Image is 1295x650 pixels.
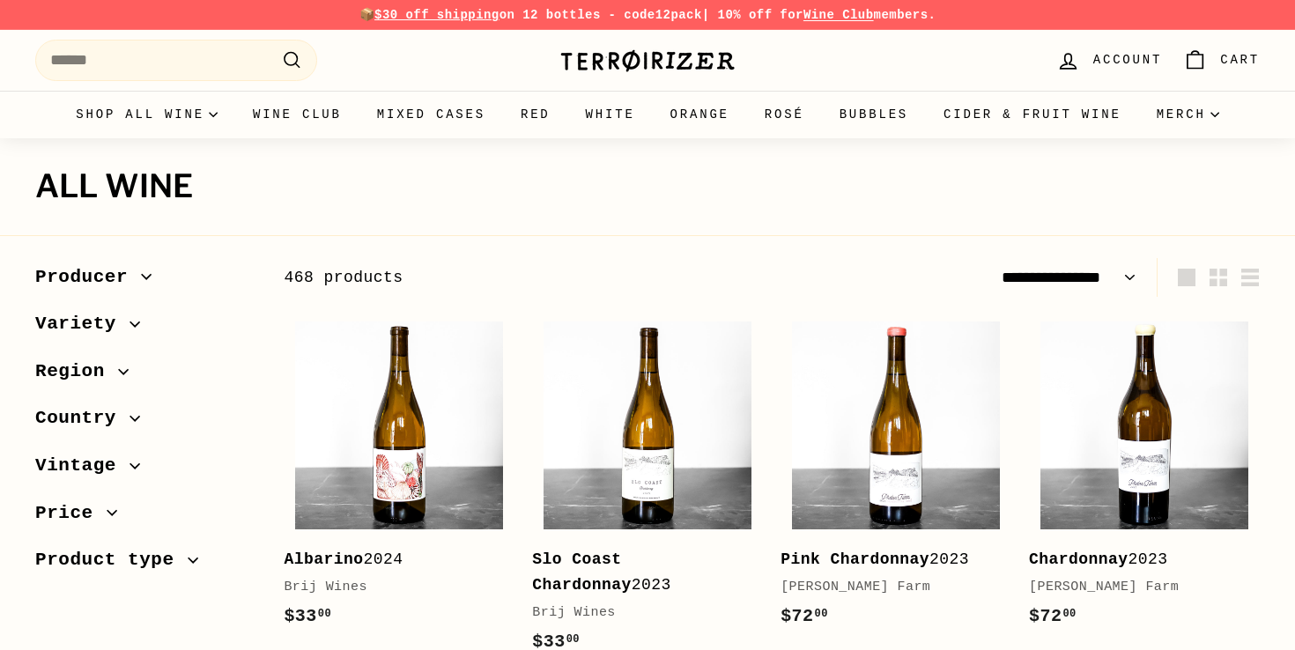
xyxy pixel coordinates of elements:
[1029,547,1242,572] div: 2023
[1046,34,1173,86] a: Account
[284,606,331,626] span: $33
[35,305,255,352] button: Variety
[284,577,497,598] div: Brij Wines
[1029,550,1128,568] b: Chardonnay
[284,547,497,572] div: 2024
[35,169,1260,204] h1: All wine
[655,8,702,22] strong: 12pack
[284,550,363,568] b: Albarino
[35,352,255,400] button: Region
[318,608,331,620] sup: 00
[35,309,129,339] span: Variety
[1029,606,1077,626] span: $72
[58,91,235,138] summary: Shop all wine
[35,399,255,447] button: Country
[926,91,1139,138] a: Cider & Fruit Wine
[1220,50,1260,70] span: Cart
[815,608,828,620] sup: 00
[1062,608,1076,620] sup: 00
[1093,50,1162,70] span: Account
[35,451,129,481] span: Vintage
[1173,34,1270,86] a: Cart
[35,447,255,494] button: Vintage
[35,403,129,433] span: Country
[803,8,874,22] a: Wine Club
[35,357,118,387] span: Region
[359,91,503,138] a: Mixed Cases
[503,91,568,138] a: Red
[781,310,1011,648] a: Pink Chardonnay2023[PERSON_NAME] Farm
[35,258,255,306] button: Producer
[35,541,255,588] button: Product type
[1139,91,1237,138] summary: Merch
[781,550,929,568] b: Pink Chardonnay
[35,545,188,575] span: Product type
[566,633,580,646] sup: 00
[747,91,822,138] a: Rosé
[532,550,632,594] b: Slo Coast Chardonnay
[35,499,107,528] span: Price
[235,91,359,138] a: Wine Club
[781,547,994,572] div: 2023
[35,5,1260,25] p: 📦 on 12 bottles - code | 10% off for members.
[781,577,994,598] div: [PERSON_NAME] Farm
[781,606,828,626] span: $72
[35,262,141,292] span: Producer
[35,494,255,542] button: Price
[1029,310,1260,648] a: Chardonnay2023[PERSON_NAME] Farm
[284,310,514,648] a: Albarino2024Brij Wines
[532,602,745,624] div: Brij Wines
[568,91,653,138] a: White
[1029,577,1242,598] div: [PERSON_NAME] Farm
[532,547,745,598] div: 2023
[653,91,747,138] a: Orange
[822,91,926,138] a: Bubbles
[284,265,772,291] div: 468 products
[374,8,499,22] span: $30 off shipping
